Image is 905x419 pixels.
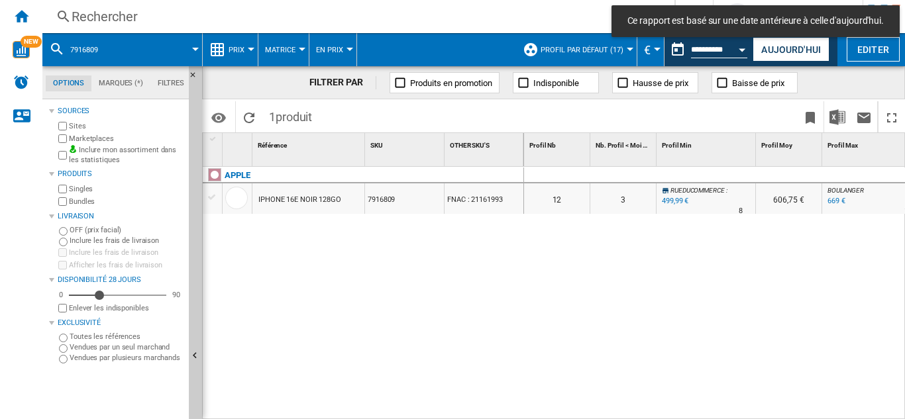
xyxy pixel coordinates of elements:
[596,142,641,149] span: Nb. Profil < Moi
[21,36,42,48] span: NEW
[365,183,444,214] div: 7916809
[825,195,845,208] div: Mise à jour : mardi 14 octobre 2025 02:00
[665,33,750,66] div: Ce rapport est basé sur une date antérieure à celle d'aujourd'hui.
[797,101,824,132] button: Créer un favoris
[255,133,364,154] div: Référence Sort None
[58,248,67,257] input: Inclure les frais de livraison
[58,122,67,130] input: Sites
[13,74,29,90] img: alerts-logo.svg
[276,110,312,124] span: produit
[450,142,490,149] span: OTHER SKU'S
[46,75,91,91] md-tab-item: Options
[56,290,66,300] div: 0
[258,185,341,215] div: IPHONE 16E NOIR 128GO
[523,33,630,66] div: Profil par défaut (17)
[731,36,755,60] button: Open calendar
[527,133,590,154] div: Profil Nb Sort None
[827,142,858,149] span: Profil Max
[13,41,30,58] img: wise-card.svg
[58,197,67,206] input: Bundles
[829,109,845,125] img: excel-24x24.png
[58,147,67,163] input: Inclure mon assortiment dans les statistiques
[255,133,364,154] div: Sort None
[58,134,67,143] input: Marketplaces
[368,133,444,154] div: SKU Sort None
[824,101,851,132] button: Télécharger au format Excel
[670,187,725,194] span: RUEDUCOMMERCE
[58,318,184,328] div: Exclusivité
[316,33,350,66] button: En Prix
[759,133,822,154] div: Sort None
[644,43,651,57] span: €
[59,355,68,363] input: Vendues par plusieurs marchands
[69,197,184,207] label: Bundles
[70,225,184,235] label: OFF (prix facial)
[659,133,755,154] div: Profil Min Sort None
[69,303,184,313] label: Enlever les indisponibles
[633,78,688,88] span: Hausse de prix
[665,36,691,63] button: md-calendar
[753,37,829,62] button: Aujourd'hui
[726,187,727,194] span: :
[236,101,262,132] button: Recharger
[58,169,184,179] div: Produits
[524,183,590,214] div: 12
[660,195,688,208] div: Mise à jour : mardi 14 octobre 2025 02:00
[70,33,111,66] button: 7916809
[529,142,556,149] span: Profil Nb
[69,248,184,257] label: Inclure les frais de livraison
[69,145,77,153] img: mysite-bg-18x18.png
[69,145,184,165] label: Inclure mon assortiment dans les statistiques
[847,37,900,62] button: Editer
[533,78,579,88] span: Indisponible
[69,184,184,194] label: Singles
[169,290,184,300] div: 90
[58,211,184,222] div: Livraison
[229,33,251,66] button: Prix
[316,46,343,54] span: En Prix
[59,334,68,342] input: Toutes les références
[644,33,657,66] button: €
[58,261,67,269] input: Afficher les frais de livraison
[189,66,205,90] button: Masquer
[72,7,640,26] div: Rechercher
[851,101,877,132] button: Envoyer ce rapport par email
[265,33,302,66] button: Matrice
[69,134,184,144] label: Marketplaces
[541,33,630,66] button: Profil par défaut (17)
[69,121,184,131] label: Sites
[527,133,590,154] div: Sort None
[712,72,798,93] button: Baisse de prix
[662,142,692,149] span: Profil Min
[756,183,822,214] div: 606,75 €
[70,236,184,246] label: Inclure les frais de livraison
[612,72,698,93] button: Hausse de prix
[59,238,68,246] input: Inclure les frais de livraison
[58,106,184,116] div: Sources
[623,15,888,28] span: Ce rapport est basé sur une date antérieure à celle d'aujourd'hui.
[265,46,295,54] span: Matrice
[58,275,184,285] div: Disponibilité 28 Jours
[447,133,523,154] div: Sort None
[70,332,184,342] label: Toutes les références
[390,72,500,93] button: Produits en promotion
[590,183,656,214] div: 3
[49,33,195,66] div: 7916809
[91,75,150,91] md-tab-item: Marques (*)
[258,142,287,149] span: Référence
[410,78,492,88] span: Produits en promotion
[761,142,792,149] span: Profil Moy
[370,142,383,149] span: SKU
[69,289,166,302] md-slider: Disponibilité
[225,133,252,154] div: Sort None
[229,46,244,54] span: Prix
[70,342,184,352] label: Vendues par un seul marchand
[739,205,743,218] div: Délai de livraison : 8 jours
[732,78,784,88] span: Baisse de prix
[593,133,656,154] div: Sort None
[59,227,68,236] input: OFF (prix facial)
